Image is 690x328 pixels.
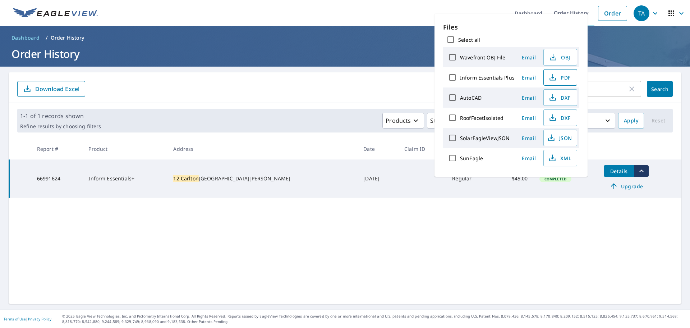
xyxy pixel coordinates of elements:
[443,22,579,32] p: Files
[173,175,199,182] mark: 12 Carlton
[608,168,630,175] span: Details
[604,180,649,192] a: Upgrade
[460,155,483,162] label: SunEagle
[83,138,167,159] th: Product
[517,92,540,103] button: Email
[543,49,577,66] button: OBJ
[460,114,503,121] label: RoofFacetIsolated
[543,69,577,86] button: PDF
[517,153,540,164] button: Email
[608,182,644,190] span: Upgrade
[548,134,571,142] span: JSON
[427,113,461,129] button: Status
[618,113,644,129] button: Apply
[543,89,577,106] button: DXF
[517,72,540,83] button: Email
[543,150,577,166] button: XML
[28,316,51,322] a: Privacy Policy
[17,81,85,97] button: Download Excel
[430,116,448,125] p: Status
[62,314,686,324] p: © 2025 Eagle View Technologies, Inc. and Pictometry International Corp. All Rights Reserved. Repo...
[46,33,48,42] li: /
[520,114,538,121] span: Email
[20,123,101,130] p: Refine results by choosing filters
[604,165,634,177] button: detailsBtn-66991624
[4,317,51,321] p: |
[548,73,571,82] span: PDF
[517,132,540,144] button: Email
[634,5,649,21] div: TA
[548,93,571,102] span: DXF
[460,74,515,81] label: Inform Essentials Plus
[520,155,538,162] span: Email
[493,159,534,198] td: $45.00
[11,34,40,41] span: Dashboard
[543,130,577,146] button: JSON
[548,154,571,162] span: XML
[460,94,482,101] label: AutoCAD
[520,135,538,141] span: Email
[624,116,638,125] span: Apply
[647,81,673,97] button: Search
[540,176,571,181] span: Completed
[520,54,538,61] span: Email
[31,138,83,159] th: Report #
[548,113,571,122] span: DXF
[358,159,399,198] td: [DATE]
[517,52,540,63] button: Email
[386,116,411,125] p: Products
[13,8,98,19] img: EV Logo
[9,46,681,61] h1: Order History
[517,112,540,123] button: Email
[598,6,627,21] a: Order
[173,175,352,182] div: [GEOGRAPHIC_DATA][PERSON_NAME]
[446,159,493,198] td: Regular
[35,85,79,93] p: Download Excel
[548,53,571,62] span: OBJ
[399,138,446,159] th: Claim ID
[460,135,510,141] label: SolarEagleViewJSON
[51,34,84,41] p: Order History
[543,109,577,126] button: DXF
[83,159,167,198] td: Inform Essentials+
[9,32,681,44] nav: breadcrumb
[9,32,43,44] a: Dashboard
[4,316,26,322] a: Terms of Use
[653,86,667,93] span: Search
[458,36,480,43] label: Select all
[382,113,424,129] button: Products
[167,138,358,159] th: Address
[634,165,649,177] button: filesDropdownBtn-66991624
[520,74,538,81] span: Email
[358,138,399,159] th: Date
[20,112,101,120] p: 1-1 of 1 records shown
[460,54,505,61] label: Wavefront OBJ File
[520,94,538,101] span: Email
[31,159,83,198] td: 66991624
